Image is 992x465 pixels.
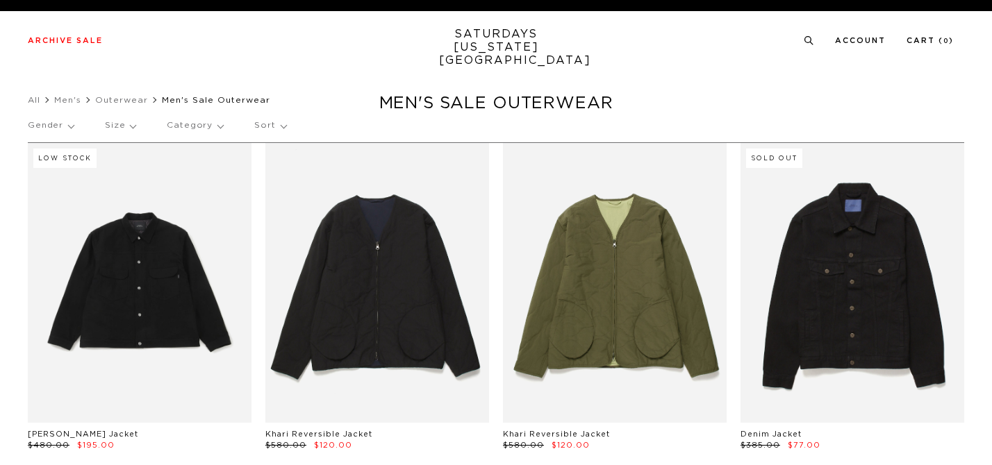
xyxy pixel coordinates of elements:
[254,110,286,142] p: Sort
[33,149,97,168] div: Low Stock
[54,96,81,104] a: Men's
[28,110,74,142] p: Gender
[503,441,544,449] span: $580.00
[162,96,270,104] span: Men's Sale Outerwear
[788,441,820,449] span: $77.00
[552,441,590,449] span: $120.00
[265,430,372,438] a: Khari Reversible Jacket
[943,38,949,44] small: 0
[439,28,554,67] a: SATURDAYS[US_STATE][GEOGRAPHIC_DATA]
[28,441,69,449] span: $480.00
[28,430,138,438] a: [PERSON_NAME] Jacket
[503,430,610,438] a: Khari Reversible Jacket
[741,441,780,449] span: $385.00
[746,149,802,168] div: Sold Out
[835,37,886,44] a: Account
[77,441,115,449] span: $195.00
[265,441,306,449] span: $580.00
[28,37,103,44] a: Archive Sale
[314,441,352,449] span: $120.00
[907,37,954,44] a: Cart (0)
[167,110,223,142] p: Category
[105,110,135,142] p: Size
[741,430,802,438] a: Denim Jacket
[95,96,148,104] a: Outerwear
[28,96,40,104] a: All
